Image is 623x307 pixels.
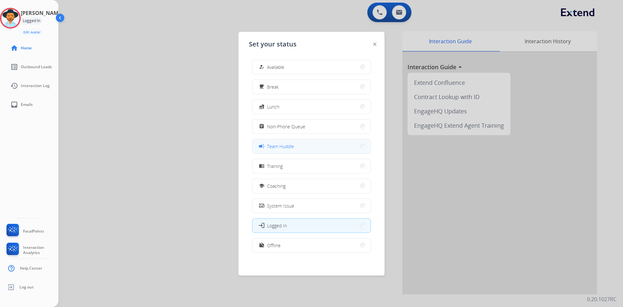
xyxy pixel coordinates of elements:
[23,229,44,234] span: FocalPoints
[252,60,371,74] button: Available
[252,159,371,173] button: Training
[252,100,371,114] button: Lunch
[252,80,371,94] button: Break
[23,245,58,255] span: Interaction Analytics
[259,243,264,248] mat-icon: work_off
[259,163,264,169] mat-icon: menu_book
[267,103,279,110] span: Lunch
[21,9,63,17] h3: [PERSON_NAME]
[259,203,264,209] mat-icon: phonelink_off
[258,143,265,149] mat-icon: campaign
[252,179,371,193] button: Coaching
[21,83,50,88] span: Interaction Log
[267,123,305,130] span: Non-Phone Queue
[587,295,617,303] p: 0.20.1027RC
[10,63,18,71] mat-icon: list_alt
[20,266,42,271] span: Help Center
[267,183,286,189] span: Coaching
[21,102,33,107] span: Emails
[21,45,32,51] span: Home
[267,222,287,229] span: Logged In
[252,139,371,153] button: Team Huddle
[267,242,281,249] span: Offline
[259,104,264,109] mat-icon: fastfood
[258,222,265,229] mat-icon: login
[252,199,371,213] button: System Issue
[259,84,264,90] mat-icon: free_breakfast
[21,64,52,70] span: Outbound Leads
[267,64,284,70] span: Available
[259,64,264,70] mat-icon: how_to_reg
[259,124,264,129] mat-icon: assignment
[249,40,297,49] span: Set your status
[267,163,283,170] span: Training
[10,101,18,109] mat-icon: inbox
[267,83,279,90] span: Break
[21,17,42,25] div: Logged In
[10,82,18,90] mat-icon: history
[259,183,264,189] mat-icon: school
[252,120,371,134] button: Non-Phone Queue
[267,202,294,209] span: System Issue
[5,224,44,239] a: FocalPoints
[10,44,18,52] mat-icon: home
[19,285,34,290] span: Log out
[5,243,58,258] a: Interaction Analytics
[1,9,19,27] img: avatar
[267,143,294,150] span: Team Huddle
[21,29,43,36] button: Edit Avatar
[252,238,371,252] button: Offline
[373,43,376,46] img: close-button
[252,219,371,233] button: Logged In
